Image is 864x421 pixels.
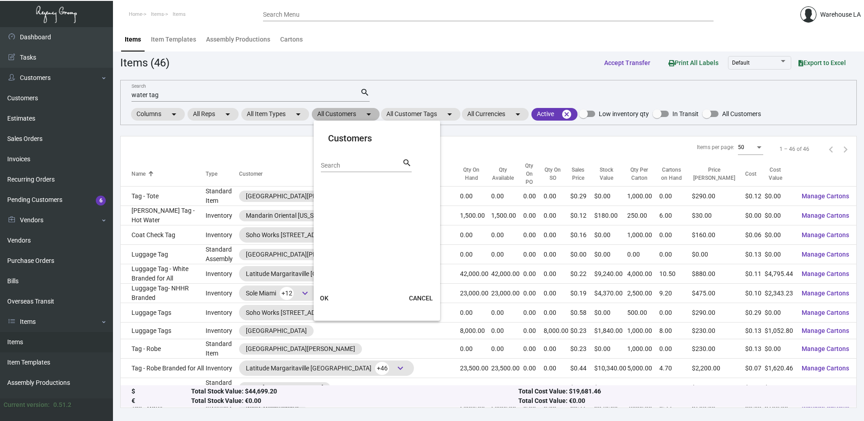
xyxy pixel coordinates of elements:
span: OK [320,295,329,302]
button: CANCEL [402,290,440,306]
div: 0.51.2 [53,400,71,410]
mat-icon: search [402,158,412,168]
button: OK [310,290,339,306]
mat-card-title: Customers [328,131,426,145]
span: CANCEL [409,295,433,302]
div: Current version: [4,400,50,410]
